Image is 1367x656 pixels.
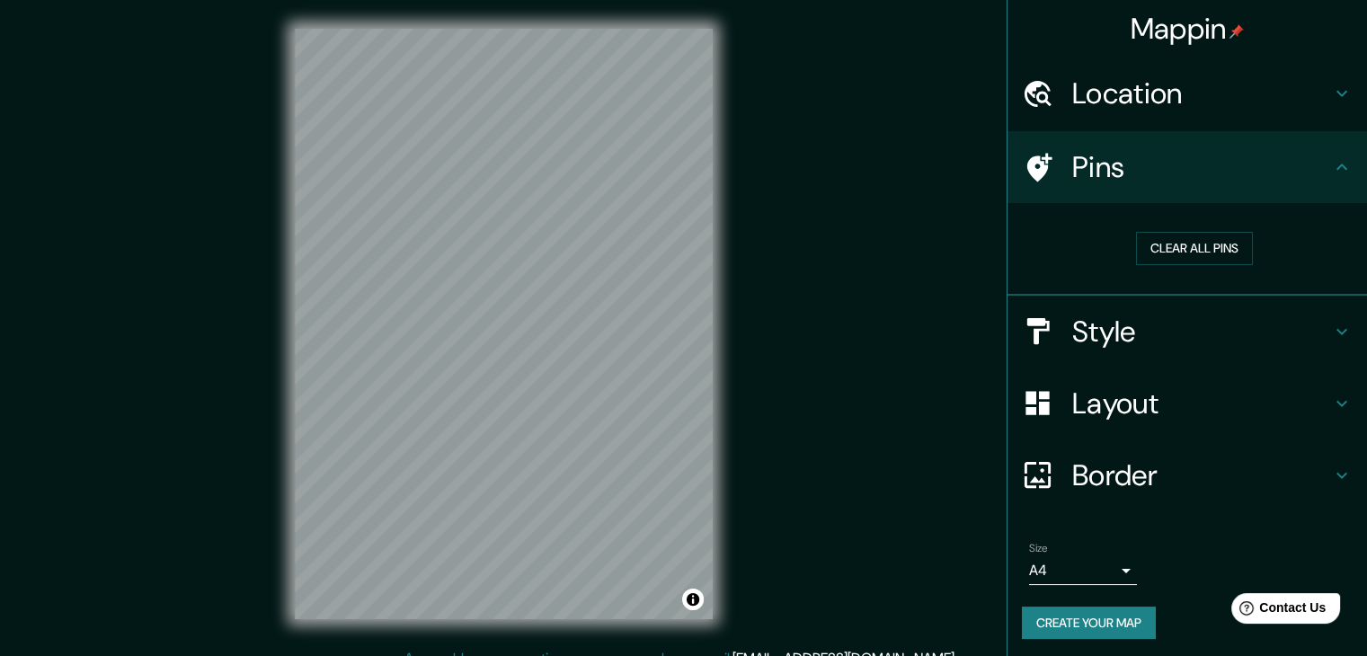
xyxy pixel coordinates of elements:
label: Size [1029,540,1048,555]
button: Toggle attribution [682,589,704,610]
img: pin-icon.png [1229,24,1244,39]
h4: Style [1072,314,1331,350]
button: Clear all pins [1136,232,1253,265]
div: Border [1007,439,1367,511]
h4: Pins [1072,149,1331,185]
div: Style [1007,296,1367,368]
button: Create your map [1022,607,1156,640]
div: Layout [1007,368,1367,439]
h4: Mappin [1131,11,1245,47]
h4: Layout [1072,386,1331,421]
h4: Location [1072,75,1331,111]
div: A4 [1029,556,1137,585]
div: Pins [1007,131,1367,203]
iframe: Help widget launcher [1207,586,1347,636]
div: Location [1007,58,1367,129]
h4: Border [1072,457,1331,493]
canvas: Map [295,29,713,619]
